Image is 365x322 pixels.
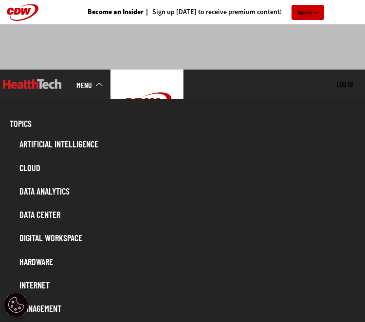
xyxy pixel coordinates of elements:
[15,205,360,224] a: Data Center
[5,114,360,133] span: Topics
[4,293,28,317] div: Cookie Settings
[15,229,360,247] a: Digital Workspace
[15,299,360,318] a: Management
[144,9,282,16] a: Sign up [DATE] to receive premium content!
[15,159,360,177] a: Cloud
[337,80,353,89] a: Log in
[110,70,183,142] img: Home
[4,293,28,317] button: Open Preferences
[3,79,62,89] img: Home
[292,5,324,20] a: Sign Up
[15,252,360,271] a: Hardware
[15,135,360,153] a: Artificial Intelligence
[15,276,360,294] a: Internet
[337,80,353,89] div: User menu
[15,182,360,200] a: Data Analytics
[76,81,110,89] a: mobile-menu
[88,9,144,16] a: Become an Insider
